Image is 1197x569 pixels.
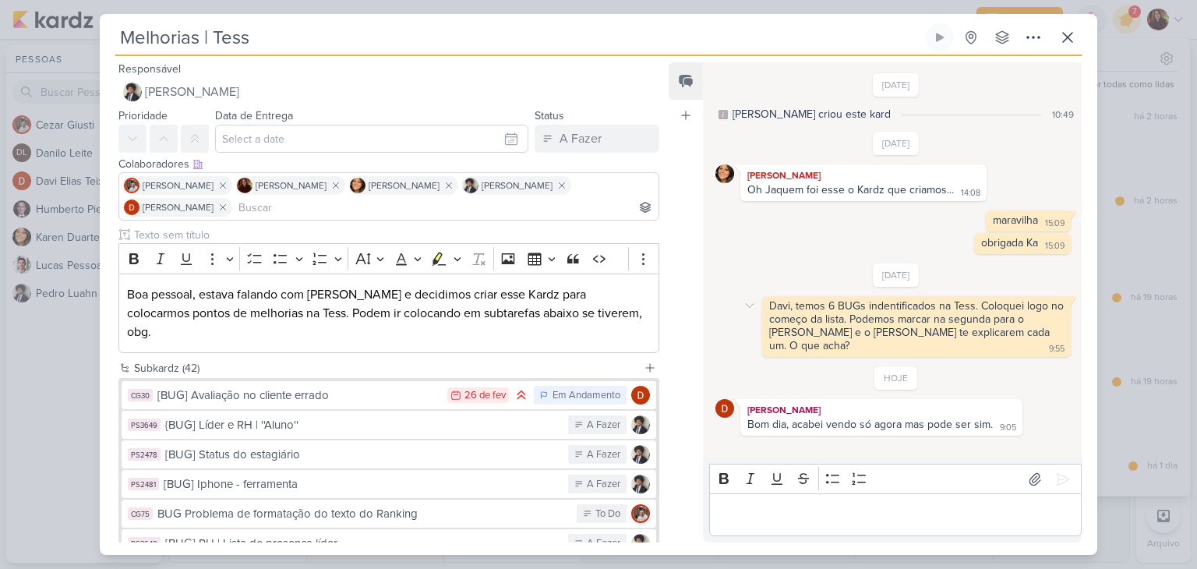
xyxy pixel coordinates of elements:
[118,62,181,76] label: Responsável
[128,507,153,520] div: CG75
[587,477,620,493] div: A Fazer
[118,109,168,122] label: Prioridade
[631,504,650,523] img: Cezar Giusti
[122,500,656,528] button: CG75 BUG Problema de formatação do texto do Ranking To Do
[769,299,1067,352] div: Davi, temos 6 BUGs indentificados na Tess. Coloquei logo no começo da lista. Podemos marcar na se...
[157,505,569,523] div: BUG Problema de formatação do texto do Ranking
[115,23,923,51] input: Kard Sem Título
[464,391,506,401] div: 26 de fev
[237,178,252,193] img: Jaqueline Molina
[961,187,980,200] div: 14:08
[463,178,478,193] img: Pedro Luahn Simões
[747,418,993,431] div: Bom dia, acabei vendo só agora mas pode ser sim.
[1045,240,1065,253] div: 15:09
[595,507,620,522] div: To Do
[709,493,1082,536] div: Editor editing area: main
[256,178,327,193] span: [PERSON_NAME]
[123,83,142,101] img: Pedro Luahn Simões
[118,78,659,106] button: [PERSON_NAME]
[127,285,651,341] p: Boa pessoal, estava falando com [PERSON_NAME] e decidimos criar esse Kardz para colocarmos pontos...
[122,381,656,409] button: CG30 [BUG] Avaliação no cliente errado 26 de fev Em Andamento
[128,389,153,401] div: CG30
[981,236,1038,249] div: obrigada Ka
[145,83,239,101] span: [PERSON_NAME]
[128,419,161,431] div: PS3649
[934,31,946,44] div: Ligar relógio
[715,399,734,418] img: Davi Elias Teixeira
[122,470,656,498] button: PS2481 [BUG] Iphone - ferramenta A Fazer
[122,411,656,439] button: PS3649 {BUG] Líder e RH | ''Aluno'' A Fazer
[1049,343,1065,355] div: 9:55
[350,178,365,193] img: Karen Duarte
[128,478,159,490] div: PS2481
[715,164,734,183] img: Karen Duarte
[124,178,139,193] img: Cezar Giusti
[587,418,620,433] div: A Fazer
[743,402,1019,418] div: [PERSON_NAME]
[1045,217,1065,230] div: 15:09
[134,360,637,376] div: Subkardz (42)
[733,106,891,122] div: [PERSON_NAME] criou este kard
[124,200,139,215] img: Davi Elias Teixeira
[535,125,659,153] button: A Fazer
[514,387,529,403] div: Prioridade Alta
[235,198,655,217] input: Buscar
[631,534,650,553] img: Pedro Luahn Simões
[118,243,659,274] div: Editor toolbar
[482,178,553,193] span: [PERSON_NAME]
[535,109,564,122] label: Status
[128,537,161,550] div: PS3648
[1000,422,1016,434] div: 9:05
[157,387,440,405] div: [BUG] Avaliação no cliente errado
[560,129,602,148] div: A Fazer
[747,183,954,196] div: Oh Jaquem foi esse o Kardz que criamos...
[587,536,620,552] div: A Fazer
[128,448,161,461] div: PS2478
[122,440,656,468] button: PS2478 [BUG] Status do estagiário A Fazer
[369,178,440,193] span: [PERSON_NAME]
[118,274,659,354] div: Editor editing area: main
[165,446,560,464] div: [BUG] Status do estagiário
[743,168,983,183] div: [PERSON_NAME]
[215,109,293,122] label: Data de Entrega
[709,464,1082,494] div: Editor toolbar
[631,415,650,434] img: Pedro Luahn Simões
[143,200,214,214] span: [PERSON_NAME]
[122,529,656,557] button: PS3648 [BUG] RH | Lista de presença líder A Fazer
[631,475,650,493] img: Pedro Luahn Simões
[118,156,659,172] div: Colaboradores
[165,535,560,553] div: [BUG] RH | Lista de presença líder
[631,386,650,405] img: Davi Elias Teixeira
[631,445,650,464] img: Pedro Luahn Simões
[1052,108,1074,122] div: 10:49
[587,447,620,463] div: A Fazer
[131,227,659,243] input: Texto sem título
[553,388,620,404] div: Em Andamento
[165,416,560,434] div: {BUG] Líder e RH | ''Aluno''
[164,475,560,493] div: [BUG] Iphone - ferramenta
[993,214,1038,227] div: maravilha
[143,178,214,193] span: [PERSON_NAME]
[215,125,528,153] input: Select a date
